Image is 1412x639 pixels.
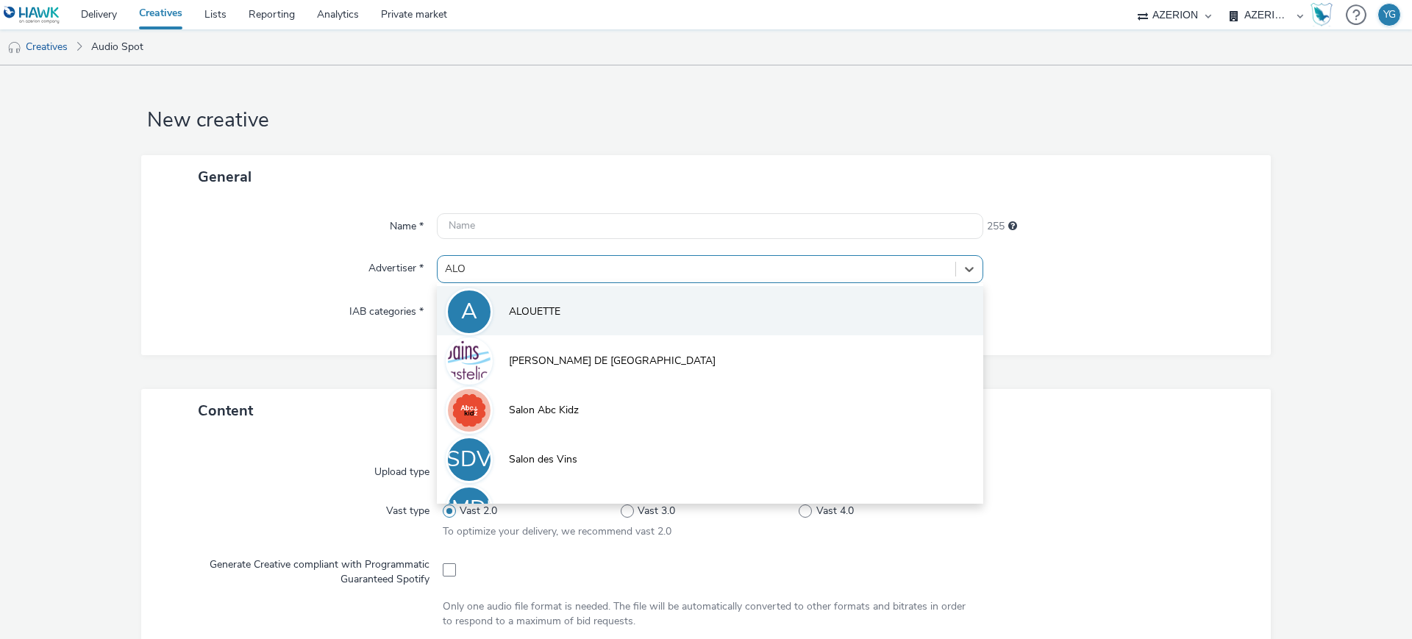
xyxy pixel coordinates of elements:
[198,167,252,187] span: General
[638,504,675,518] span: Vast 3.0
[816,504,854,518] span: Vast 4.0
[443,599,977,629] div: Only one audio file format is needed. The file will be automatically converted to other formats a...
[384,213,429,234] label: Name *
[448,340,491,382] img: LES BAINS DE CASTELJALOUX
[509,501,623,516] span: Salon Metiers de Bouche
[1383,4,1396,26] div: YG
[446,439,492,480] div: SDV
[437,213,983,239] input: Name
[84,29,151,65] a: Audio Spot
[509,354,716,368] span: [PERSON_NAME] DE [GEOGRAPHIC_DATA]
[1311,3,1333,26] img: Hawk Academy
[141,107,1271,135] h1: New creative
[168,551,435,588] label: Generate Creative compliant with Programmatic Guaranteed Spotify
[1311,3,1338,26] a: Hawk Academy
[509,403,579,418] span: Salon Abc Kidz
[448,389,491,432] img: Salon Abc Kidz
[198,401,253,421] span: Content
[509,304,560,319] span: ALOUETTE
[4,6,60,24] img: undefined Logo
[380,498,435,518] label: Vast type
[987,219,1005,234] span: 255
[7,40,22,55] img: audio
[1008,219,1017,234] div: Maximum 255 characters
[460,504,497,518] span: Vast 2.0
[368,459,435,479] label: Upload type
[443,524,671,538] span: To optimize your delivery, we recommend vast 2.0
[343,299,429,319] label: IAB categories *
[363,255,429,276] label: Advertiser *
[461,291,477,332] div: A
[438,488,501,529] div: SMDB
[509,452,577,467] span: Salon des Vins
